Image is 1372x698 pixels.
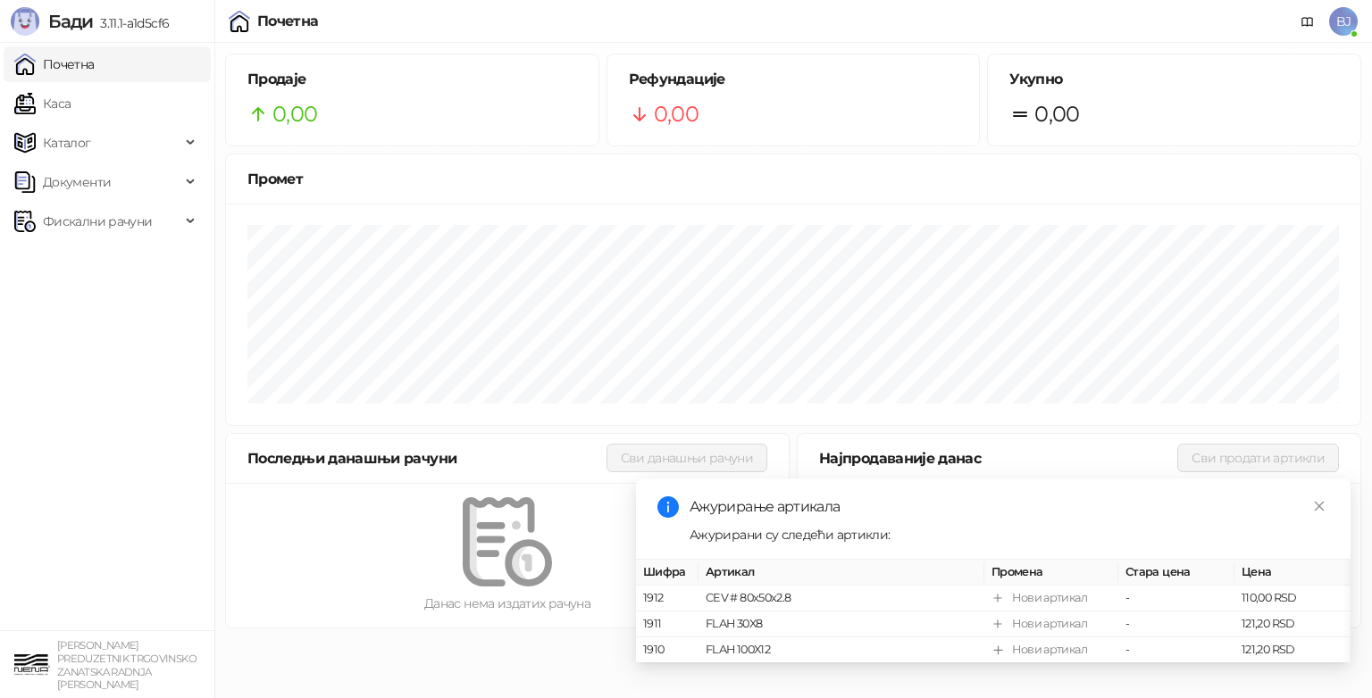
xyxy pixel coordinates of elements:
[14,647,50,683] img: 64x64-companyLogo-82da5d90-fd56-4d4e-a6cd-cc51c66be7ee.png
[14,46,95,82] a: Почетна
[1329,7,1358,36] span: BJ
[1234,586,1351,611] td: 110,00 RSD
[247,447,607,469] div: Последњи данашњи рачуни
[699,560,984,586] th: Артикал
[57,639,197,691] small: [PERSON_NAME] PREDUZETNIK TRGOVINSKO ZANATSKA RADNJA [PERSON_NAME]
[43,125,91,161] span: Каталог
[43,164,111,200] span: Документи
[636,611,699,637] td: 1911
[690,496,1329,518] div: Ажурирање артикала
[1118,586,1234,611] td: -
[255,594,760,613] div: Данас нема издатих рачуна
[636,586,699,611] td: 1912
[11,7,39,36] img: Logo
[1009,69,1339,90] h5: Укупно
[984,560,1118,586] th: Промена
[657,496,679,518] span: info-circle
[1293,7,1322,36] a: Документација
[1234,560,1351,586] th: Цена
[1118,637,1234,663] td: -
[48,11,93,32] span: Бади
[636,560,699,586] th: Шифра
[272,97,317,131] span: 0,00
[1313,500,1326,512] span: close
[1012,615,1087,633] div: Нови артикал
[1118,560,1234,586] th: Стара цена
[1177,444,1339,472] button: Сви продати артикли
[247,168,1339,190] div: Промет
[699,611,984,637] td: FLAH 30X8
[43,204,152,239] span: Фискални рачуни
[1012,589,1087,607] div: Нови артикал
[14,86,71,121] a: Каса
[819,447,1177,469] div: Најпродаваније данас
[636,637,699,663] td: 1910
[1234,637,1351,663] td: 121,20 RSD
[257,14,319,29] div: Почетна
[654,97,699,131] span: 0,00
[607,444,767,472] button: Сви данашњи рачуни
[1234,611,1351,637] td: 121,20 RSD
[690,525,1329,544] div: Ажурирани су следећи артикли:
[629,69,958,90] h5: Рефундације
[1034,97,1079,131] span: 0,00
[93,15,169,31] span: 3.11.1-a1d5cf6
[1012,641,1087,659] div: Нови артикал
[1118,611,1234,637] td: -
[247,69,577,90] h5: Продаје
[699,637,984,663] td: FLAH 100X12
[1309,496,1329,516] a: Close
[699,586,984,611] td: CEV # 80x50x2.8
